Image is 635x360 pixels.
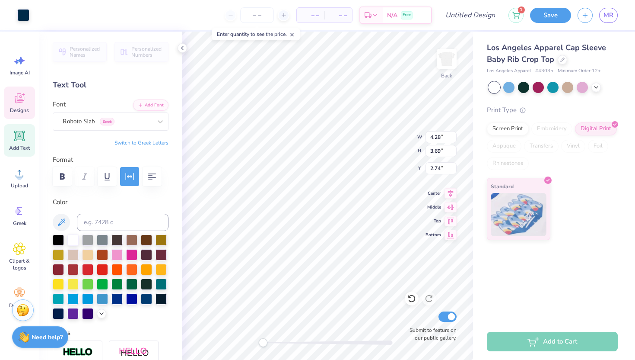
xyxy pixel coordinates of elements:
div: Accessibility label [259,338,267,347]
span: Los Angeles Apparel [487,67,531,75]
span: MR [603,10,613,20]
button: Add Font [133,100,168,111]
label: Color [53,197,168,207]
span: Add Text [9,145,30,151]
span: Middle [425,204,441,211]
label: Format [53,155,168,165]
button: Switch to Greek Letters [114,139,168,146]
span: 1 [518,6,525,13]
div: Transfers [524,140,559,153]
span: Decorate [9,302,30,309]
span: Standard [491,182,514,191]
button: Personalized Names [53,42,107,62]
span: Upload [11,182,28,189]
span: Top [425,218,441,225]
div: Foil [588,140,608,153]
button: Save [530,8,571,23]
a: MR [599,8,618,23]
span: Bottom [425,231,441,238]
img: Shadow [119,347,149,358]
div: Embroidery [531,122,572,135]
div: Enter quantity to see the price. [212,28,300,40]
div: Digital Print [575,122,617,135]
div: Vinyl [561,140,585,153]
span: Personalized Names [70,46,102,58]
img: Back [438,50,455,67]
div: Print Type [487,105,618,115]
span: Personalized Numbers [131,46,163,58]
div: Screen Print [487,122,529,135]
span: Clipart & logos [5,257,34,271]
img: Standard [491,193,546,236]
input: e.g. 7428 c [77,214,168,231]
label: Font [53,100,66,109]
div: Text Tool [53,79,168,91]
input: Untitled Design [438,6,502,24]
span: Image AI [10,69,30,76]
span: # 43035 [535,67,553,75]
span: Minimum Order: 12 + [558,67,601,75]
button: 1 [508,8,524,23]
span: Center [425,190,441,197]
span: Designs [10,107,29,114]
span: – – [330,11,347,20]
div: Rhinestones [487,157,529,170]
span: – – [302,11,319,20]
img: Stroke [63,347,93,357]
span: Los Angeles Apparel Cap Sleeve Baby Rib Crop Top [487,42,606,64]
label: Submit to feature on our public gallery. [405,326,457,342]
div: Back [441,72,452,80]
span: Free [403,12,411,18]
input: – – [240,7,274,23]
div: Applique [487,140,521,153]
button: Personalized Numbers [114,42,168,62]
span: N/A [387,11,397,20]
strong: Need help? [32,333,63,341]
span: Greek [13,220,26,227]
